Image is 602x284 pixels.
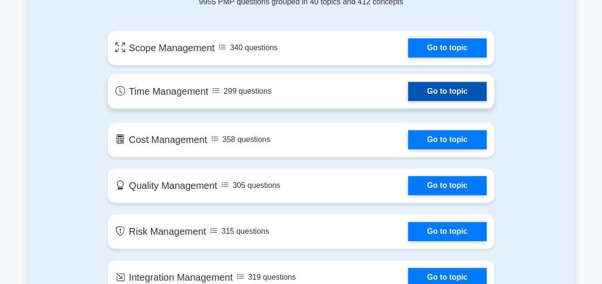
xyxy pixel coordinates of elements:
a: Go to topic [408,38,487,57]
a: Go to topic [408,176,487,195]
a: Go to topic [408,130,487,149]
a: Go to topic [408,222,487,241]
a: Go to topic [408,82,487,101]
